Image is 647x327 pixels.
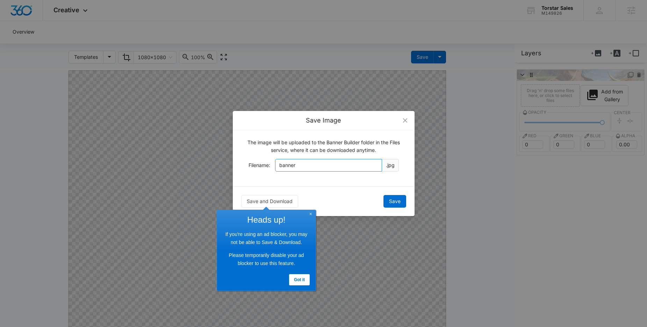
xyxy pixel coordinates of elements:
a: × [94,7,96,12]
span: .jpg [382,159,399,172]
p: The image will be uploaded to the Banner Builder folder in the Files service, where it can be dow... [241,139,406,154]
button: Save [383,195,406,208]
div: Save Image [241,117,406,124]
button: Save and Download [241,195,298,208]
span: Save [389,197,401,205]
div: Close tooltip [94,6,96,13]
span: close [402,118,408,123]
span: If you're using an ad blocker, you may not be able to Save & Download. [10,27,92,40]
label: Filename: [249,161,270,169]
button: Close [396,111,415,130]
span: Please temporarily disable your ad blocker to use this feature. [13,48,88,61]
a: Got it [73,70,94,81]
span: Heads up! [31,11,70,20]
span: Save and Download [247,197,293,205]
